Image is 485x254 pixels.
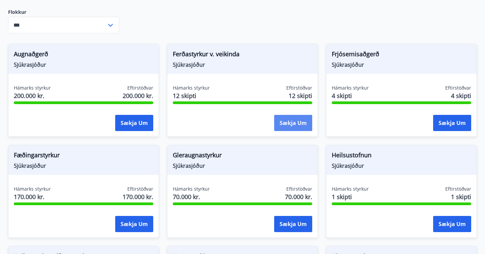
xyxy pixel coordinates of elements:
[274,115,312,131] button: Sækja um
[332,85,369,91] span: Hámarks styrkur
[173,50,312,61] span: Ferðastyrkur v. veikinda
[445,186,471,192] span: Eftirstöðvar
[332,192,369,201] span: 1 skipti
[285,192,312,201] span: 70.000 kr.
[433,216,471,232] button: Sækja um
[115,115,153,131] button: Sækja um
[127,85,153,91] span: Eftirstöðvar
[289,91,312,100] span: 12 skipti
[332,186,369,192] span: Hámarks styrkur
[451,91,471,100] span: 4 skipti
[8,9,119,15] label: Flokkur
[274,216,312,232] button: Sækja um
[286,186,312,192] span: Eftirstöðvar
[173,192,210,201] span: 70.000 kr.
[14,151,153,162] span: Fæðingarstyrkur
[123,91,153,100] span: 200.000 kr.
[445,85,471,91] span: Eftirstöðvar
[173,151,312,162] span: Gleraugnastyrkur
[332,61,471,68] span: Sjúkrasjóður
[14,50,153,61] span: Augnaðgerð
[286,85,312,91] span: Eftirstöðvar
[115,216,153,232] button: Sækja um
[173,91,210,100] span: 12 skipti
[332,151,471,162] span: Heilsustofnun
[173,186,210,192] span: Hámarks styrkur
[14,91,51,100] span: 200.000 kr.
[173,162,312,169] span: Sjúkrasjóður
[14,85,51,91] span: Hámarks styrkur
[173,61,312,68] span: Sjúkrasjóður
[332,50,471,61] span: Frjósemisaðgerð
[14,162,153,169] span: Sjúkrasjóður
[433,115,471,131] button: Sækja um
[451,192,471,201] span: 1 skipti
[123,192,153,201] span: 170.000 kr.
[14,186,51,192] span: Hámarks styrkur
[14,61,153,68] span: Sjúkrasjóður
[14,192,51,201] span: 170.000 kr.
[173,85,210,91] span: Hámarks styrkur
[127,186,153,192] span: Eftirstöðvar
[332,162,471,169] span: Sjúkrasjóður
[332,91,369,100] span: 4 skipti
